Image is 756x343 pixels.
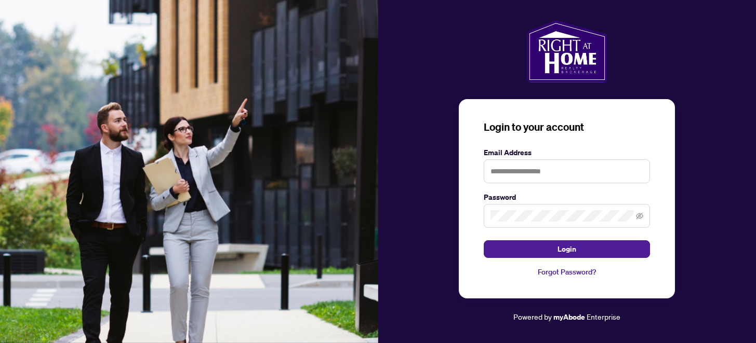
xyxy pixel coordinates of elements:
[484,191,650,203] label: Password
[587,312,620,321] span: Enterprise
[553,311,585,323] a: myAbode
[484,147,650,158] label: Email Address
[527,20,607,83] img: ma-logo
[513,312,552,321] span: Powered by
[484,266,650,278] a: Forgot Password?
[484,120,650,134] h3: Login to your account
[558,241,576,257] span: Login
[484,240,650,258] button: Login
[636,212,643,219] span: eye-invisible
